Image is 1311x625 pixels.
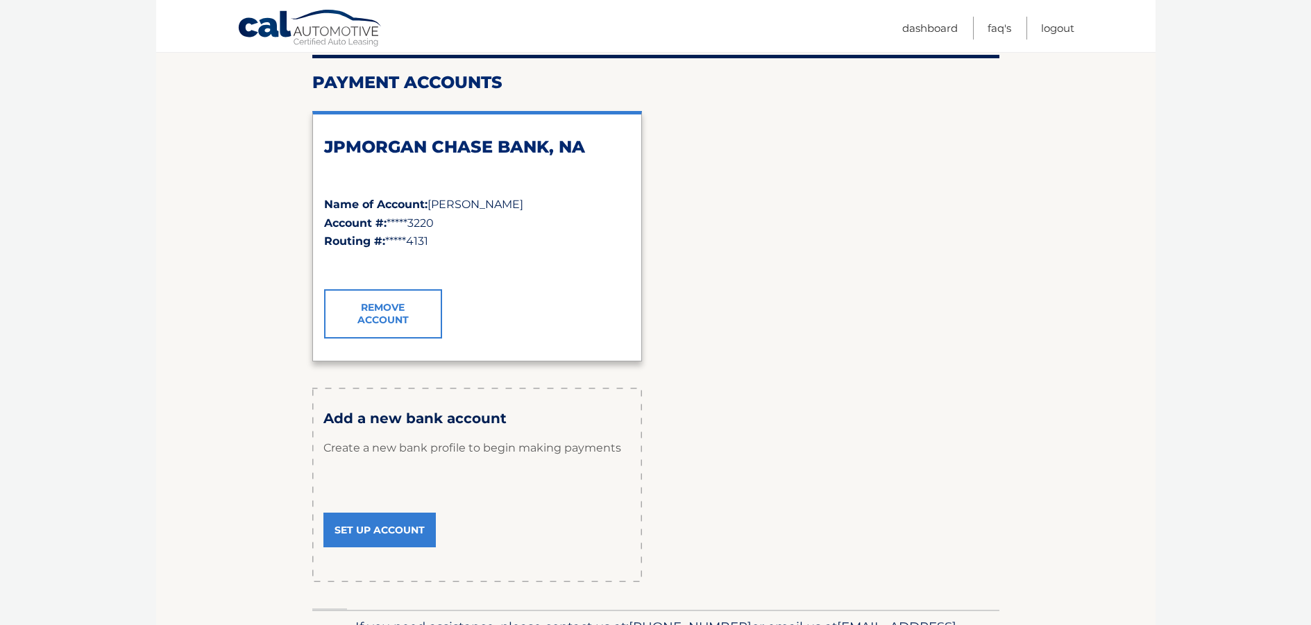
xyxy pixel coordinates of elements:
[324,289,442,338] a: Remove Account
[428,198,523,211] span: [PERSON_NAME]
[323,410,631,427] h3: Add a new bank account
[902,17,958,40] a: Dashboard
[237,9,383,49] a: Cal Automotive
[988,17,1011,40] a: FAQ's
[324,234,385,248] strong: Routing #:
[324,198,428,211] strong: Name of Account:
[324,258,333,271] span: ✓
[324,137,630,157] h2: JPMORGAN CHASE BANK, NA
[323,513,436,547] a: Set Up Account
[1041,17,1074,40] a: Logout
[312,72,999,93] h2: Payment Accounts
[324,216,387,230] strong: Account #:
[323,427,631,469] p: Create a new bank profile to begin making payments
